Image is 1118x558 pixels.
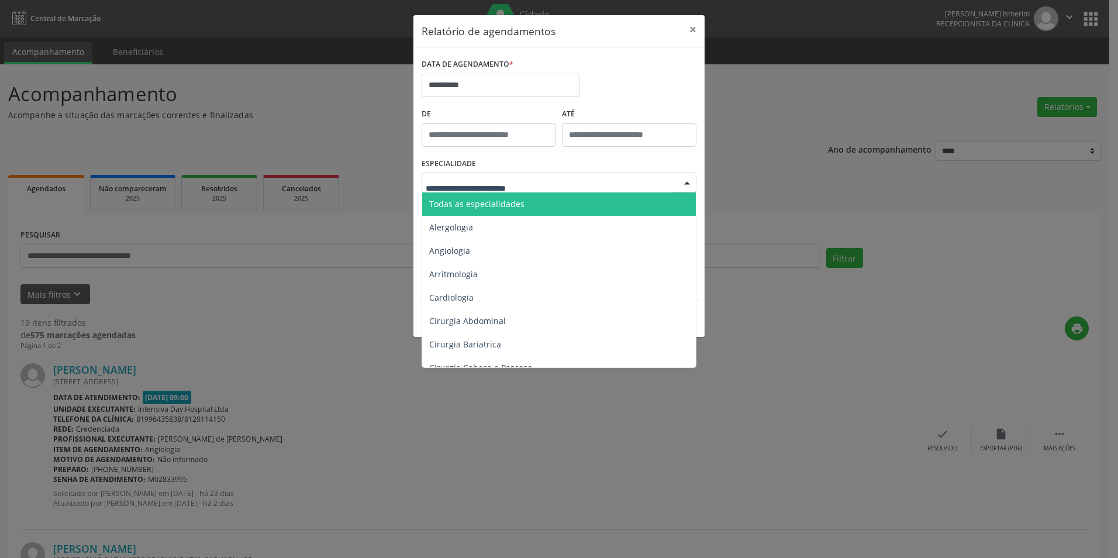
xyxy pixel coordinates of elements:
[422,155,476,173] label: ESPECIALIDADE
[429,245,470,256] span: Angiologia
[422,105,556,123] label: De
[681,15,705,44] button: Close
[429,198,525,209] span: Todas as especialidades
[422,23,555,39] h5: Relatório de agendamentos
[429,268,478,280] span: Arritmologia
[429,222,473,233] span: Alergologia
[429,362,532,373] span: Cirurgia Cabeça e Pescoço
[562,105,696,123] label: ATÉ
[422,56,513,74] label: DATA DE AGENDAMENTO
[429,315,506,326] span: Cirurgia Abdominal
[429,292,474,303] span: Cardiologia
[429,339,501,350] span: Cirurgia Bariatrica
